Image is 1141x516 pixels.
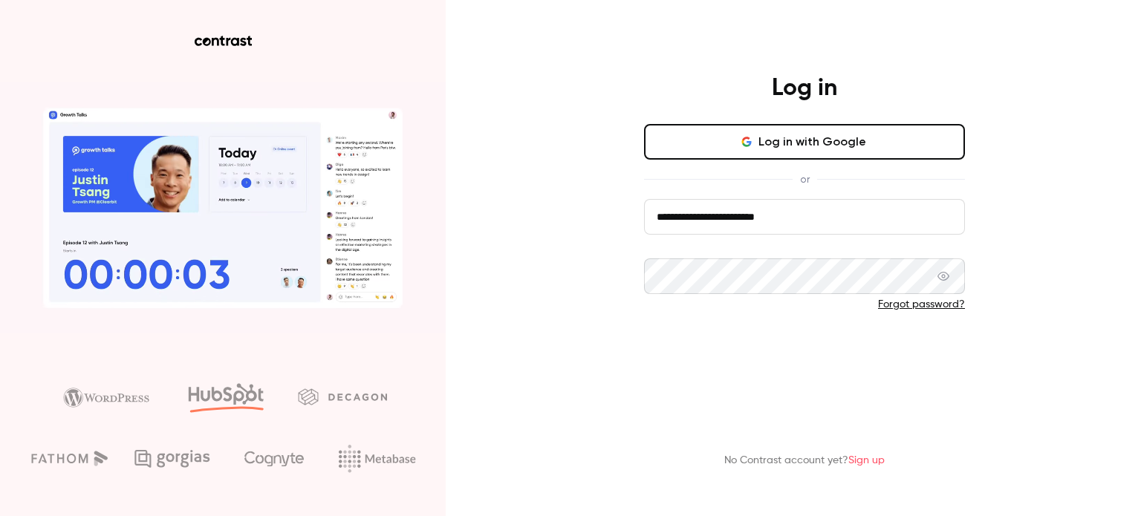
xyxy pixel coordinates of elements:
[793,172,817,187] span: or
[644,336,965,371] button: Log in
[644,124,965,160] button: Log in with Google
[848,455,885,466] a: Sign up
[772,74,837,103] h4: Log in
[724,453,885,468] p: No Contrast account yet?
[298,388,387,405] img: decagon
[878,299,965,310] a: Forgot password?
